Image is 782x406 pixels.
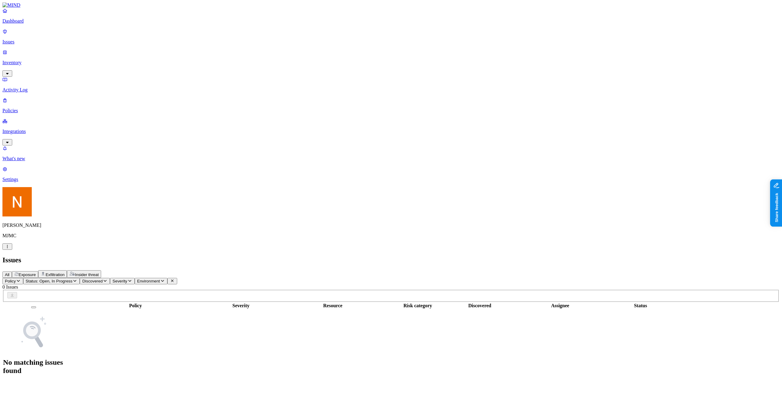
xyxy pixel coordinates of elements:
h1: No matching issues found [3,358,64,375]
div: Policy [65,303,206,308]
div: Status [607,303,674,308]
a: Inventory [2,50,780,76]
span: Environment [137,279,160,283]
img: Nitai Mishary [2,187,32,216]
h2: Issues [2,256,780,264]
p: Issues [2,39,780,45]
a: Issues [2,29,780,45]
a: Dashboard [2,8,780,24]
div: Assignee [515,303,605,308]
a: Integrations [2,118,780,145]
img: MIND [2,2,20,8]
span: All [5,272,9,277]
span: Discovered [82,279,103,283]
a: Settings [2,166,780,182]
span: Exfiltration [46,272,64,277]
p: Policies [2,108,780,113]
span: Exposure [19,272,36,277]
p: Inventory [2,60,780,65]
p: [PERSON_NAME] [2,223,780,228]
button: Select all [31,306,36,308]
p: Integrations [2,129,780,134]
div: Risk category [391,303,445,308]
p: Dashboard [2,18,780,24]
a: What's new [2,146,780,161]
div: Resource [276,303,390,308]
p: What's new [2,156,780,161]
span: Severity [112,279,127,283]
div: Severity [207,303,275,308]
span: Policy [5,279,16,283]
p: Activity Log [2,87,780,93]
p: MJMC [2,233,780,238]
a: Policies [2,98,780,113]
img: NoSearchResult [15,314,52,351]
a: Activity Log [2,77,780,93]
span: Status: Open, In Progress [26,279,72,283]
a: MIND [2,2,780,8]
div: Discovered [446,303,513,308]
span: 0 Issues [2,284,18,290]
span: Insider threat [75,272,99,277]
p: Settings [2,177,780,182]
